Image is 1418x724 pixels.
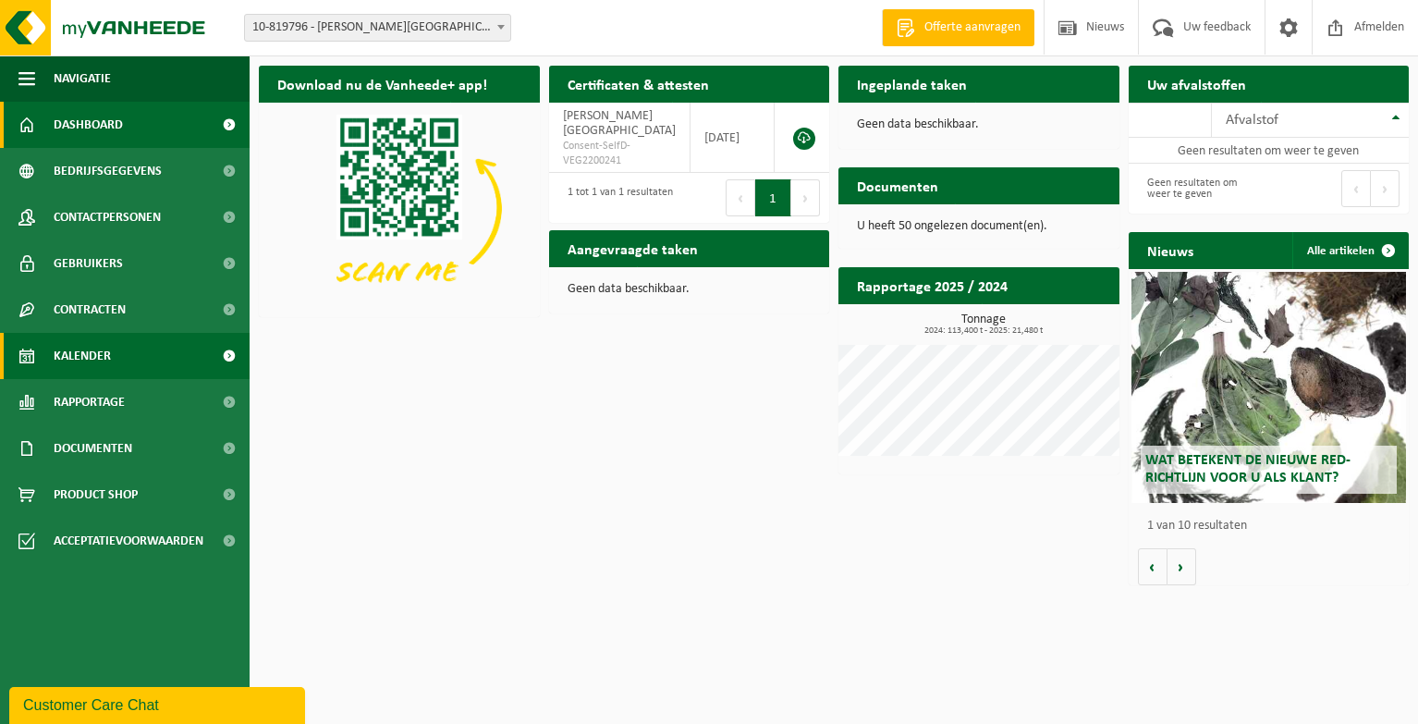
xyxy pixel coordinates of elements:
button: 1 [755,179,791,216]
button: Previous [726,179,755,216]
h2: Nieuws [1129,232,1212,268]
button: Previous [1341,170,1371,207]
span: Kalender [54,333,111,379]
button: Next [1371,170,1400,207]
td: Geen resultaten om weer te geven [1129,138,1410,164]
h2: Rapportage 2025 / 2024 [838,267,1026,303]
p: Geen data beschikbaar. [857,118,1101,131]
span: 10-819796 - DECOSTER THOMAS - OUDENBURG [245,15,510,41]
p: 1 van 10 resultaten [1147,520,1400,533]
span: Documenten [54,425,132,472]
span: Contactpersonen [54,194,161,240]
span: Dashboard [54,102,123,148]
div: Geen resultaten om weer te geven [1138,168,1260,209]
span: Navigatie [54,55,111,102]
h2: Documenten [838,167,957,203]
span: 2024: 113,400 t - 2025: 21,480 t [848,326,1119,336]
a: Wat betekent de nieuwe RED-richtlijn voor u als klant? [1131,272,1406,503]
span: Bedrijfsgegevens [54,148,162,194]
iframe: chat widget [9,683,309,724]
span: Acceptatievoorwaarden [54,518,203,564]
a: Offerte aanvragen [882,9,1034,46]
span: [PERSON_NAME][GEOGRAPHIC_DATA] [563,109,676,138]
span: Offerte aanvragen [920,18,1025,37]
button: Vorige [1138,548,1167,585]
span: Consent-SelfD-VEG2200241 [563,139,676,168]
span: Contracten [54,287,126,333]
td: [DATE] [691,103,776,173]
h2: Ingeplande taken [838,66,985,102]
h2: Uw afvalstoffen [1129,66,1265,102]
span: Wat betekent de nieuwe RED-richtlijn voor u als klant? [1145,453,1351,485]
span: Product Shop [54,472,138,518]
a: Alle artikelen [1292,232,1407,269]
p: Geen data beschikbaar. [568,283,812,296]
h2: Download nu de Vanheede+ app! [259,66,506,102]
span: 10-819796 - DECOSTER THOMAS - OUDENBURG [244,14,511,42]
button: Next [791,179,820,216]
span: Afvalstof [1226,113,1278,128]
h2: Aangevraagde taken [549,230,716,266]
h2: Certificaten & attesten [549,66,727,102]
p: U heeft 50 ongelezen document(en). [857,220,1101,233]
h3: Tonnage [848,313,1119,336]
button: Volgende [1167,548,1196,585]
div: 1 tot 1 van 1 resultaten [558,178,673,218]
span: Rapportage [54,379,125,425]
img: Download de VHEPlus App [259,103,540,313]
span: Gebruikers [54,240,123,287]
a: Bekijk rapportage [982,303,1118,340]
